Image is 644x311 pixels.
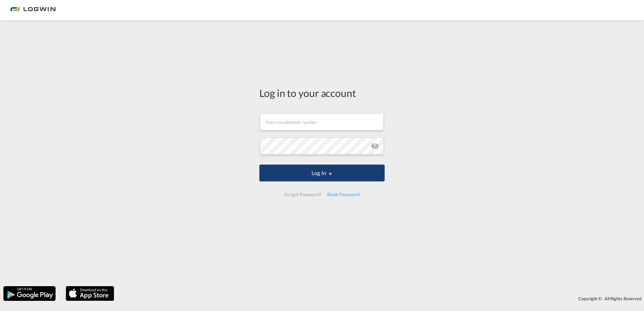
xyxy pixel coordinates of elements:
img: 2761ae10d95411efa20a1f5e0282d2d7.png [10,3,56,18]
img: apple.png [65,285,115,302]
md-icon: icon-eye-off [371,142,379,150]
div: Forgot Password? [282,188,324,201]
img: google.png [3,285,56,302]
input: Enter email/phone number [260,113,384,130]
button: LOGIN [259,165,385,181]
div: Copyright © . All Rights Reserved [118,293,644,304]
div: Reset Password [324,188,362,201]
div: Log in to your account [259,86,385,100]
